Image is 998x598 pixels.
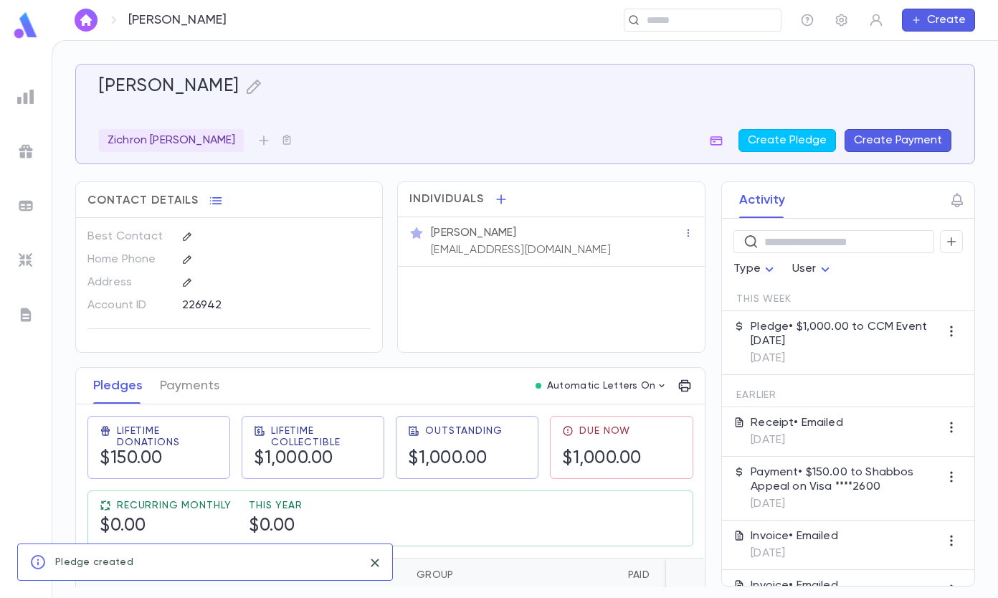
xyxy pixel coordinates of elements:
[363,551,386,574] button: close
[562,448,642,470] h5: $1,000.00
[182,294,333,315] div: 226942
[751,579,838,593] p: Invoice • Emailed
[108,133,235,148] p: Zichron [PERSON_NAME]
[664,564,687,587] button: Sort
[254,448,333,470] h5: $1,000.00
[271,425,372,448] span: Lifetime Collectible
[160,368,219,404] button: Payments
[11,11,40,39] img: logo
[77,14,95,26] img: home_white.a664292cf8c1dea59945f0da9f25487c.svg
[751,416,843,430] p: Receipt • Emailed
[117,500,232,511] span: Recurring Monthly
[845,129,951,152] button: Create Payment
[736,389,776,401] span: Earlier
[117,425,218,448] span: Lifetime Donations
[100,516,146,537] h5: $0.00
[733,255,778,283] div: Type
[739,182,785,218] button: Activity
[628,558,650,592] div: Paid
[249,500,303,511] span: This Year
[792,263,817,275] span: User
[93,368,143,404] button: Pledges
[17,197,34,214] img: batches_grey.339ca447c9d9533ef1741baa751efc33.svg
[249,516,295,537] h5: $0.00
[751,433,843,447] p: [DATE]
[17,88,34,105] img: reports_grey.c525e4749d1bce6a11f5fe2a8de1b229.svg
[792,255,834,283] div: User
[431,243,610,257] p: [EMAIL_ADDRESS][DOMAIN_NAME]
[87,271,170,294] p: Address
[751,529,838,544] p: Invoice • Emailed
[751,351,940,366] p: [DATE]
[902,9,975,32] button: Create
[55,549,133,576] div: Pledge created
[605,564,628,587] button: Sort
[736,293,792,305] span: This Week
[738,129,836,152] button: Create Pledge
[409,192,484,207] span: Individuals
[17,306,34,323] img: letters_grey.7941b92b52307dd3b8a917253454ce1c.svg
[409,558,517,592] div: Group
[751,320,940,348] p: Pledge • $1,000.00 to CCM Event [DATE]
[733,263,761,275] span: Type
[408,448,488,470] h5: $1,000.00
[87,194,199,208] span: Contact Details
[87,225,170,248] p: Best Contact
[425,425,502,437] span: Outstanding
[517,558,657,592] div: Paid
[17,143,34,160] img: campaigns_grey.99e729a5f7ee94e3726e6486bddda8f1.svg
[100,448,163,470] h5: $150.00
[530,376,673,396] button: Automatic Letters On
[99,76,239,98] h5: [PERSON_NAME]
[751,465,940,494] p: Payment • $150.00 to Shabbos Appeal on Visa ****2600
[657,558,764,592] div: Outstanding
[431,226,516,240] p: [PERSON_NAME]
[87,248,170,271] p: Home Phone
[579,425,630,437] span: Due Now
[128,12,227,28] p: [PERSON_NAME]
[547,380,656,391] p: Automatic Letters On
[751,546,838,561] p: [DATE]
[17,252,34,269] img: imports_grey.530a8a0e642e233f2baf0ef88e8c9fcb.svg
[99,129,244,152] div: Zichron [PERSON_NAME]
[751,497,940,511] p: [DATE]
[453,564,476,587] button: Sort
[87,294,170,317] p: Account ID
[417,558,453,592] div: Group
